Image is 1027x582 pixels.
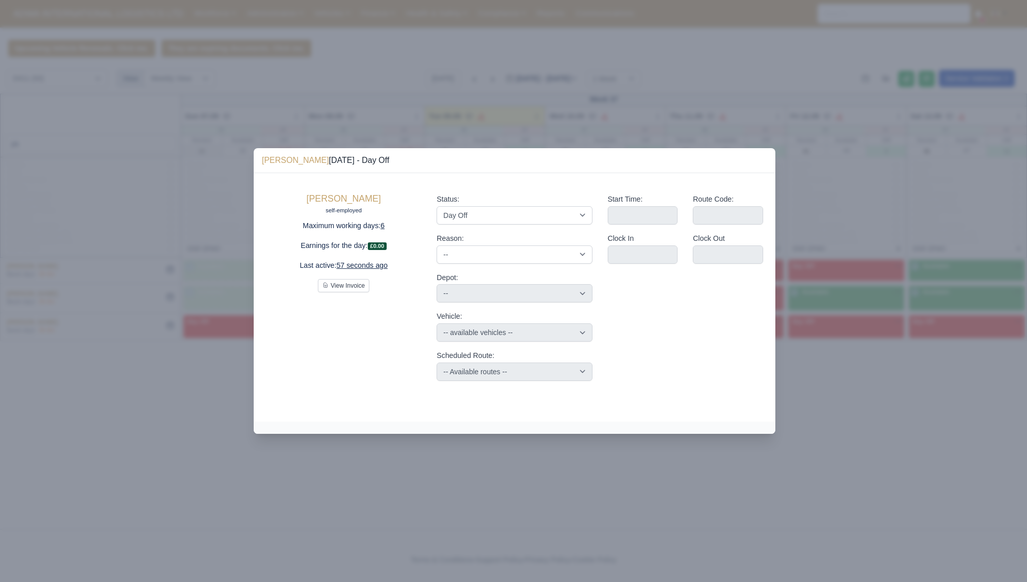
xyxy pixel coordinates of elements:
[437,311,462,322] label: Vehicle:
[266,260,421,271] p: Last active:
[266,220,421,232] p: Maximum working days:
[326,207,362,213] small: self-employed
[262,154,389,167] div: [DATE] - Day Off
[262,156,329,164] a: [PERSON_NAME]
[336,261,388,269] u: 57 seconds ago
[437,272,458,284] label: Depot:
[381,221,385,230] u: 6
[307,193,381,204] a: [PERSON_NAME]
[318,279,369,292] button: View Invoice
[368,242,387,250] span: £0.00
[437,193,459,205] label: Status:
[437,350,494,362] label: Scheduled Route:
[266,240,421,252] p: Earnings for the day:
[437,233,464,244] label: Reason:
[693,193,734,205] label: Route Code:
[608,233,634,244] label: Clock In
[976,533,1027,582] iframe: Chat Widget
[608,193,643,205] label: Start Time:
[693,233,725,244] label: Clock Out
